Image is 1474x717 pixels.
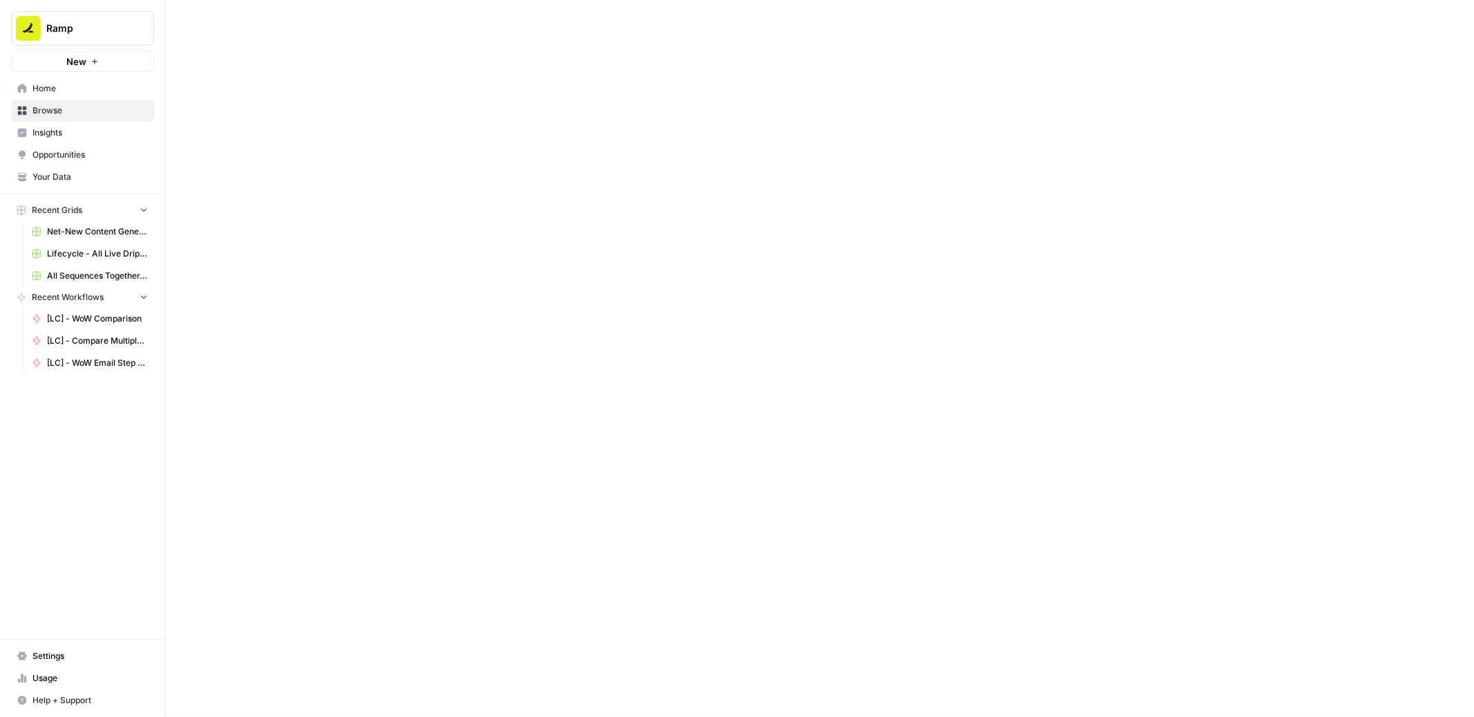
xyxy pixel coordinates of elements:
a: All Sequences Together.csv [26,265,154,287]
button: Recent Workflows [11,287,154,308]
span: [LC] - Compare Multiple Weeks [47,335,148,347]
a: Usage [11,667,154,689]
button: New [11,51,154,72]
span: New [66,55,86,68]
span: Opportunities [32,149,148,161]
a: Settings [11,645,154,667]
span: Lifecycle - All Live Drip Data [47,248,148,260]
span: Net-New Content Generator - Grid Template [47,225,148,238]
span: Home [32,82,148,95]
span: Recent Workflows [32,291,104,304]
a: [LC] - Compare Multiple Weeks [26,330,154,352]
a: [LC] - WoW Email Step Comparison [26,352,154,374]
a: Your Data [11,166,154,188]
button: Workspace: Ramp [11,11,154,46]
a: Browse [11,100,154,122]
span: Recent Grids [32,204,82,216]
span: [LC] - WoW Comparison [47,313,148,325]
span: Browse [32,104,148,117]
span: Usage [32,672,148,685]
button: Help + Support [11,689,154,711]
span: Your Data [32,171,148,183]
a: Lifecycle - All Live Drip Data [26,243,154,265]
span: Settings [32,650,148,662]
a: [LC] - WoW Comparison [26,308,154,330]
span: [LC] - WoW Email Step Comparison [47,357,148,369]
span: All Sequences Together.csv [47,270,148,282]
span: Help + Support [32,694,148,707]
a: Net-New Content Generator - Grid Template [26,221,154,243]
img: Ramp Logo [16,16,41,41]
span: Ramp [46,21,130,35]
a: Insights [11,122,154,144]
a: Home [11,77,154,100]
button: Recent Grids [11,200,154,221]
a: Opportunities [11,144,154,166]
span: Insights [32,127,148,139]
